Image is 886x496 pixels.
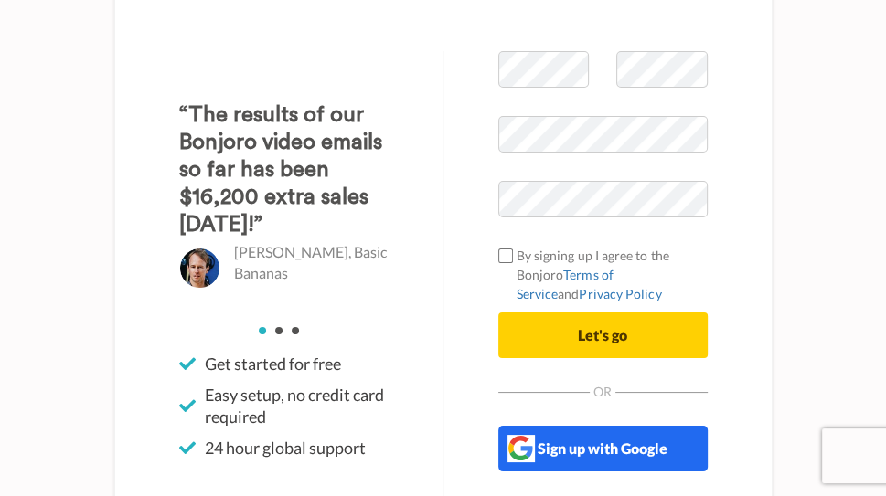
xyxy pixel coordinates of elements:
a: Terms of Service [517,267,614,301]
span: Let's go [578,326,627,343]
button: Let's go [498,312,708,358]
span: Easy setup, no credit card required [205,384,389,427]
span: Or [590,385,615,398]
h3: “The results of our Bonjoro video emails so far has been $16,200 extra sales [DATE]!” [179,101,389,238]
span: Sign up with Google [538,439,667,457]
button: Sign up with Google [498,426,708,471]
p: [PERSON_NAME], Basic Bananas [234,242,389,284]
span: Get started for free [205,353,341,375]
span: 24 hour global support [205,437,366,459]
input: By signing up I agree to the BonjoroTerms of ServiceandPrivacy Policy [498,248,513,263]
a: Privacy Policy [579,286,661,301]
img: Christo Hall, Basic Bananas [179,248,220,289]
label: By signing up I agree to the Bonjoro and [498,246,708,303]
